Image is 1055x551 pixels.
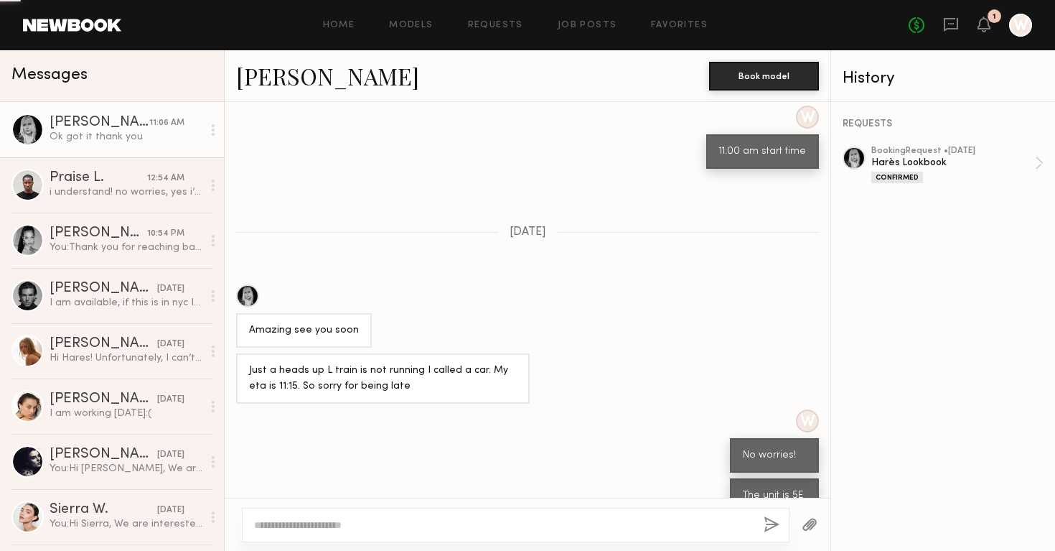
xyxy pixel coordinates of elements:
button: Book model [709,62,819,91]
div: Confirmed [871,172,923,183]
a: Favorites [651,21,708,30]
a: W [1009,14,1032,37]
div: You: Hi Sierra, We are interested in having you in our look book shoot [DATE] ([DATE]) from 10:00... [50,517,202,531]
div: 11:06 AM [149,116,184,130]
div: booking Request • [DATE] [871,147,1035,156]
div: [DATE] [157,282,184,296]
a: Home [323,21,355,30]
div: Ok got it thank you [50,130,202,144]
div: Amazing see you soon [249,323,359,339]
div: 1 [993,13,996,21]
a: Book model [709,69,819,81]
div: [PERSON_NAME] [50,392,157,407]
div: 10:54 PM [147,227,184,241]
a: [PERSON_NAME] [236,60,419,91]
div: You: Thank you for reaching back out. Unfortunately the job is filled for now. I love your look a... [50,241,202,254]
div: I am working [DATE]:( [50,407,202,420]
a: bookingRequest •[DATE]Harès LookbookConfirmed [871,147,1044,183]
div: i understand! no worries, yes i’m looking forward to working with you in the future [50,185,202,199]
span: Messages [11,67,88,83]
a: Job Posts [558,21,617,30]
div: Hi Hares! Unfortunately, I can’t go [DATE]. Is there any chance we could shoot on [DATE] instead?... [50,351,202,365]
div: [PERSON_NAME] [50,282,157,296]
div: Sierra W. [50,503,157,517]
div: No worries! [743,448,806,464]
div: [DATE] [157,338,184,351]
div: Harès Lookbook [871,156,1035,170]
a: Requests [468,21,523,30]
a: Models [389,21,433,30]
div: I am available, if this is in nyc I am with BMG in [GEOGRAPHIC_DATA]. Do you mind emailing my age... [50,296,202,310]
div: [PERSON_NAME] [50,448,157,462]
div: 11:00 am start time [719,144,806,160]
div: Praise L. [50,171,147,185]
div: You: Hi [PERSON_NAME], We are interested in having you in our look book shoot [DATE] ([DATE]) fro... [50,462,202,476]
div: [DATE] [157,504,184,517]
div: [PERSON_NAME] [50,116,149,130]
div: 12:54 AM [147,172,184,185]
div: History [843,70,1044,87]
span: [DATE] [510,226,546,239]
div: Just a heads up L train is not running I called a car. My eta is 11:15. So sorry for being late [249,363,517,396]
div: [PERSON_NAME] [50,337,157,351]
div: [DATE] [157,448,184,462]
div: The unit is 5E [743,488,806,504]
div: [DATE] [157,393,184,407]
div: REQUESTS [843,119,1044,129]
div: [PERSON_NAME] [50,226,147,241]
